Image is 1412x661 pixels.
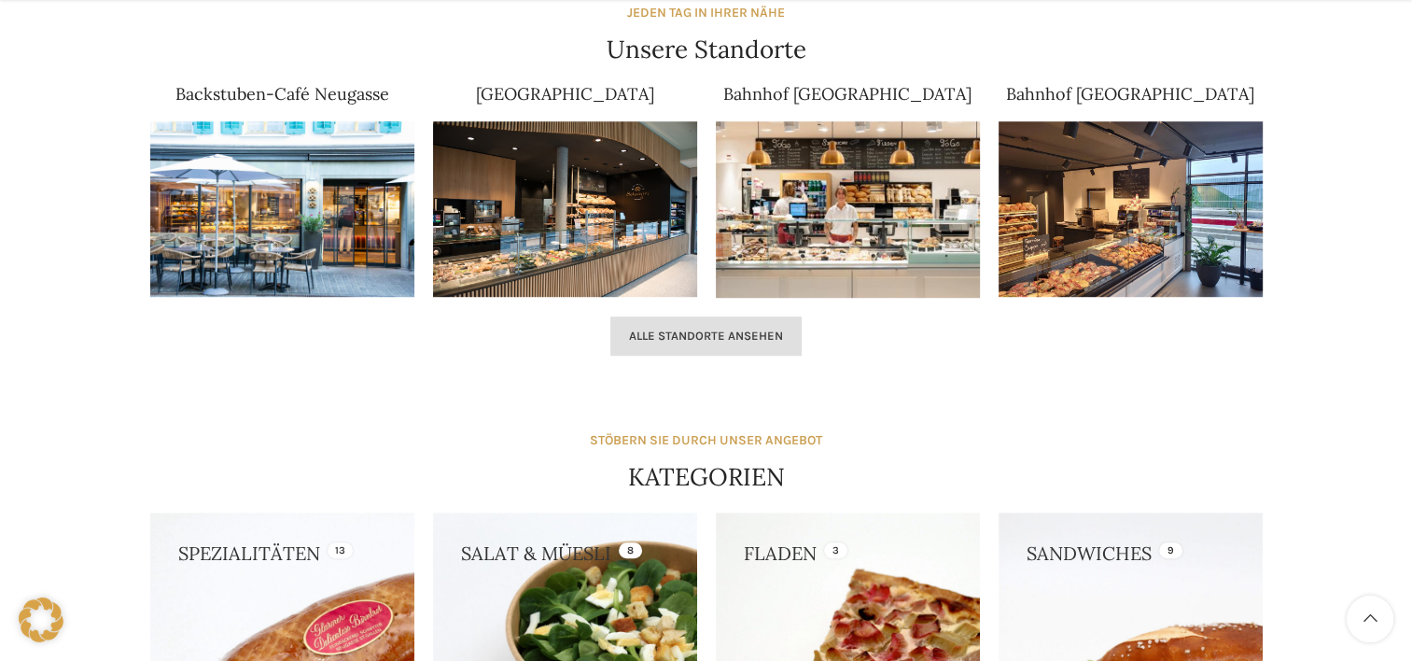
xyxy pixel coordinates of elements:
a: Bahnhof [GEOGRAPHIC_DATA] [723,83,972,105]
a: Alle Standorte ansehen [610,316,802,356]
a: Backstuben-Café Neugasse [175,83,389,105]
a: Scroll to top button [1347,596,1393,642]
a: Bahnhof [GEOGRAPHIC_DATA] [1006,83,1254,105]
span: Alle Standorte ansehen [629,329,783,344]
h4: KATEGORIEN [628,460,785,494]
a: [GEOGRAPHIC_DATA] [476,83,654,105]
div: JEDEN TAG IN IHRER NÄHE [627,3,785,23]
div: STÖBERN SIE DURCH UNSER ANGEBOT [590,430,822,451]
h4: Unsere Standorte [607,33,806,66]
